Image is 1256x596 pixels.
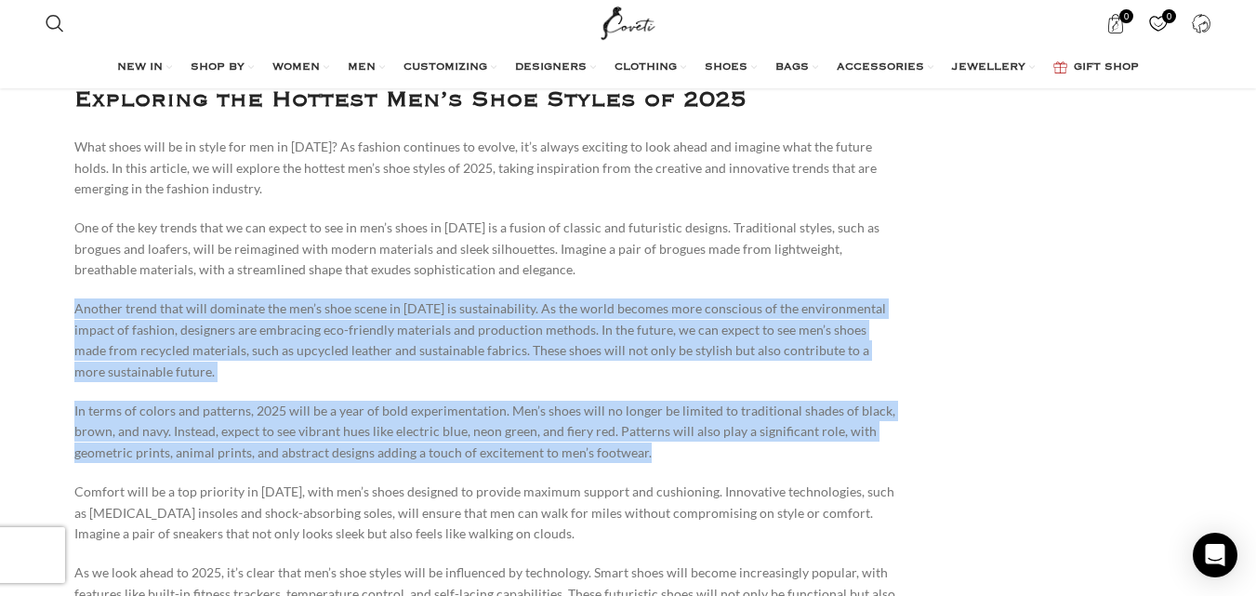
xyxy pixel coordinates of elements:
[515,60,587,75] span: DESIGNERS
[615,49,686,86] a: CLOTHING
[74,401,899,463] p: In terms of colors and patterns, 2025 will be a year of bold experimentation. Men’s shoes will no...
[1074,60,1139,75] span: GIFT SHOP
[403,49,496,86] a: CUSTOMIZING
[952,49,1035,86] a: JEWELLERY
[36,5,73,42] a: Search
[1119,9,1133,23] span: 0
[117,49,172,86] a: NEW IN
[1139,5,1177,42] div: My Wishlist
[1162,9,1176,23] span: 0
[1193,533,1237,577] div: Open Intercom Messenger
[36,49,1220,86] div: Main navigation
[272,49,329,86] a: WOMEN
[705,60,747,75] span: SHOES
[515,49,596,86] a: DESIGNERS
[597,14,659,30] a: Site logo
[74,298,899,382] p: Another trend that will dominate the men’s shoe scene in [DATE] is sustainability. As the world b...
[403,60,487,75] span: CUSTOMIZING
[117,60,163,75] span: NEW IN
[837,60,924,75] span: ACCESSORIES
[1053,61,1067,73] img: GiftBag
[348,49,385,86] a: MEN
[775,49,818,86] a: BAGS
[1053,49,1139,86] a: GIFT SHOP
[775,60,809,75] span: BAGS
[272,60,320,75] span: WOMEN
[1096,5,1134,42] a: 0
[705,49,757,86] a: SHOES
[1139,5,1177,42] a: 0
[191,60,245,75] span: SHOP BY
[191,49,254,86] a: SHOP BY
[348,60,376,75] span: MEN
[952,60,1025,75] span: JEWELLERY
[74,218,899,280] p: One of the key trends that we can expect to see in men’s shoes in [DATE] is a fusion of classic a...
[615,60,677,75] span: CLOTHING
[74,82,899,118] h1: Exploring the Hottest Men’s Shoe Styles of 2025
[74,482,899,544] p: Comfort will be a top priority in [DATE], with men’s shoes designed to provide maximum support an...
[74,137,899,199] p: What shoes will be in style for men in [DATE]? As fashion continues to evolve, it’s always exciti...
[837,49,933,86] a: ACCESSORIES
